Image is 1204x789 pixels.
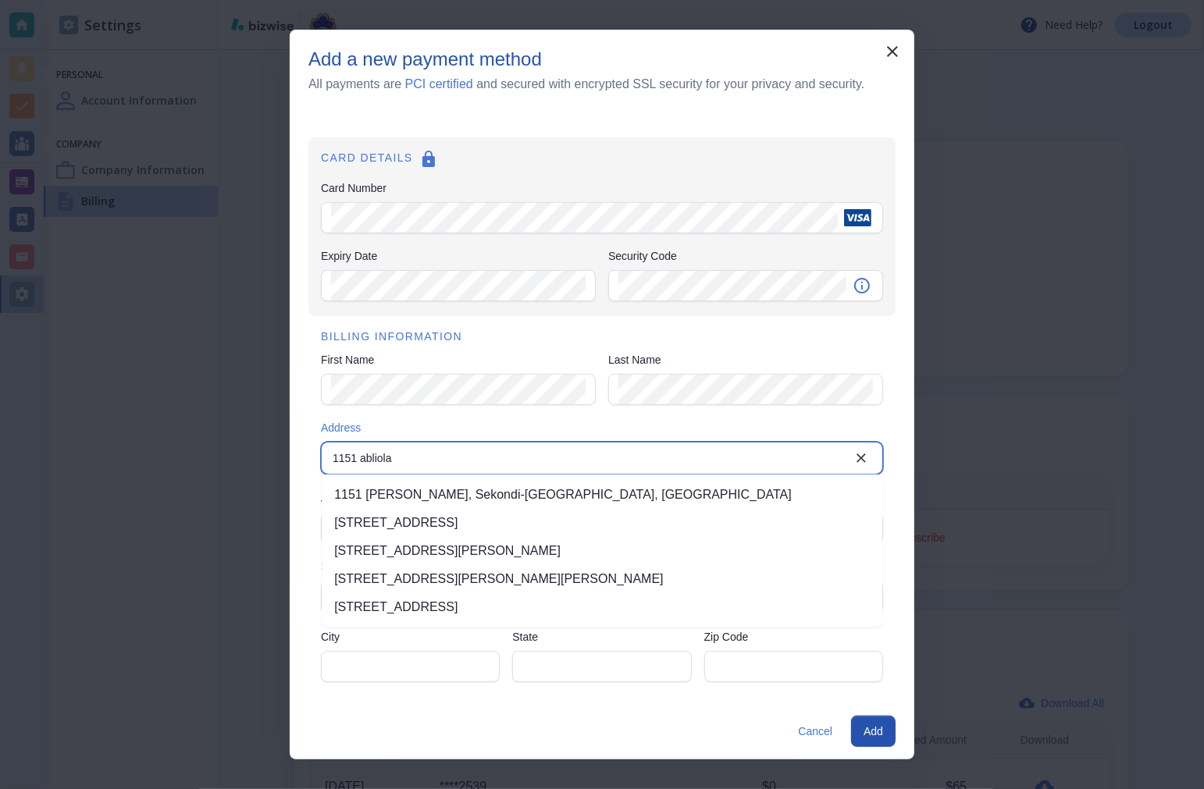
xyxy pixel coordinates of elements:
[853,276,871,295] svg: Security code is the 3-4 digit number on the back of your card
[608,352,883,368] label: Last Name
[405,77,473,91] a: PCI certified
[308,48,542,71] h5: Add a new payment method
[321,150,883,174] h6: CARD DETAILS
[321,420,883,435] label: Address
[608,248,883,264] label: Security Code
[322,537,882,565] li: [STREET_ADDRESS][PERSON_NAME]
[321,352,596,368] label: First Name
[792,716,839,747] button: Cancel
[321,559,883,574] label: Select your Country
[322,481,882,509] li: 1151 [PERSON_NAME], Sekondi-[GEOGRAPHIC_DATA], [GEOGRAPHIC_DATA]
[308,74,864,94] h6: All payments are and secured with encrypted SSL security for your privacy and security.
[321,248,596,264] label: Expiry Date
[321,180,883,196] label: Card Number
[851,716,896,747] button: Add
[321,329,883,346] h6: BILLING INFORMATION
[322,509,882,537] li: [STREET_ADDRESS]
[322,565,882,593] li: [STREET_ADDRESS][PERSON_NAME][PERSON_NAME]
[844,209,871,226] img: Visa
[322,593,882,621] li: [STREET_ADDRESS]
[846,442,877,474] button: Clear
